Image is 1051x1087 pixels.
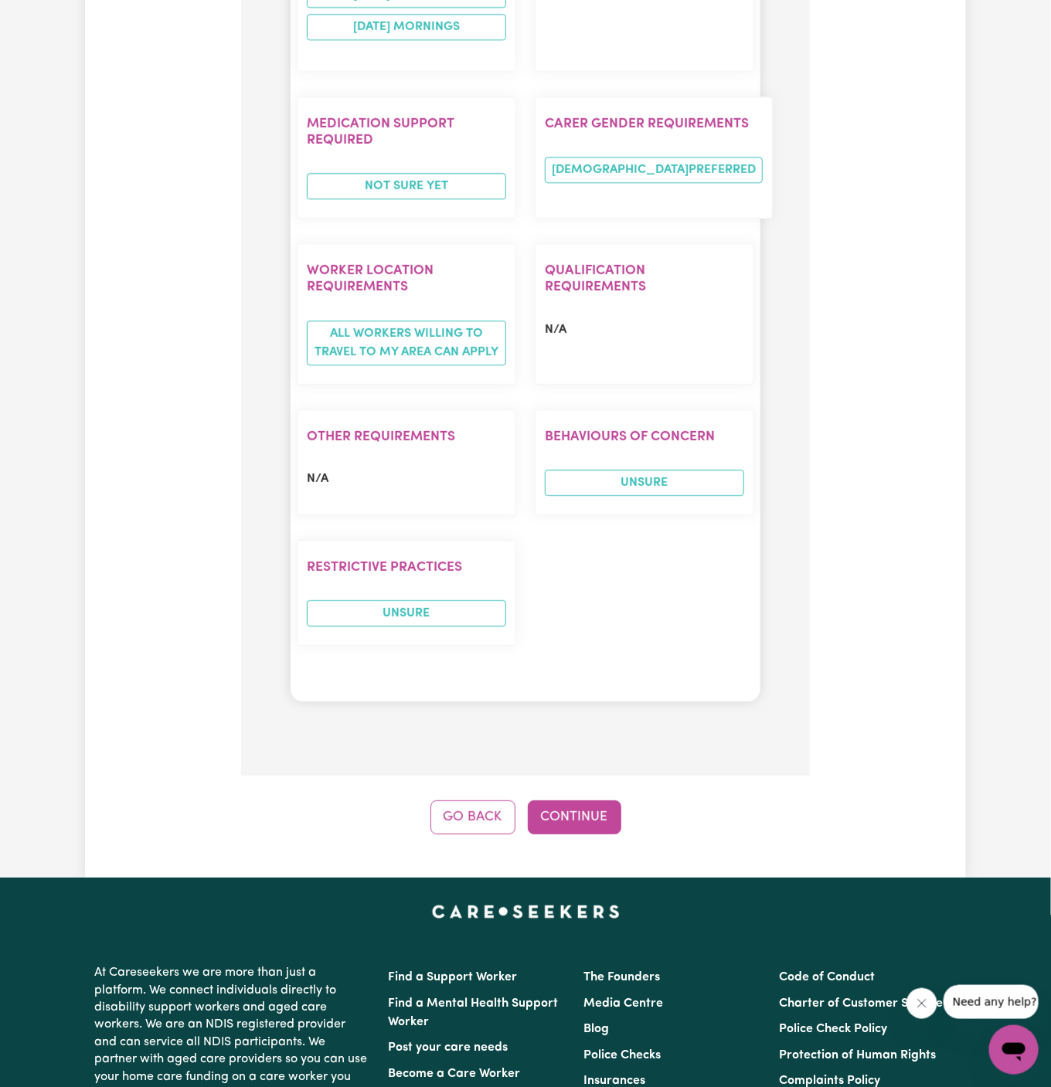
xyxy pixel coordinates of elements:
[307,429,506,445] h2: Other requirements
[780,1075,881,1087] a: Complaints Policy
[307,600,506,627] span: UNSURE
[545,263,744,295] h2: Qualification requirements
[545,324,566,336] span: N/A
[545,429,744,445] h2: Behaviours of Concern
[780,997,944,1010] a: Charter of Customer Service
[944,985,1039,1019] iframe: Message from company
[307,173,506,199] span: Not sure yet
[583,971,660,983] a: The Founders
[307,559,506,576] h2: Restrictive Practices
[432,905,620,918] a: Careseekers home page
[780,1023,888,1035] a: Police Check Policy
[388,971,517,983] a: Find a Support Worker
[989,1025,1039,1075] iframe: Button to launch messaging window
[388,1068,520,1080] a: Become a Care Worker
[780,1049,937,1062] a: Protection of Human Rights
[430,800,515,834] button: Go Back
[528,800,621,834] button: Continue
[583,1023,609,1035] a: Blog
[307,263,506,295] h2: Worker location requirements
[307,116,506,148] h2: Medication Support Required
[545,470,744,496] span: UNSURE
[780,971,876,983] a: Code of Conduct
[545,116,763,132] h2: Carer gender requirements
[906,988,937,1019] iframe: Close message
[307,473,328,485] span: N/A
[307,14,506,40] li: [DATE] mornings
[307,321,506,365] span: All workers willing to travel to my area can apply
[583,1049,661,1062] a: Police Checks
[545,157,763,183] span: [DEMOGRAPHIC_DATA] preferred
[388,1041,508,1054] a: Post your care needs
[388,997,558,1028] a: Find a Mental Health Support Worker
[583,1075,645,1087] a: Insurances
[583,997,663,1010] a: Media Centre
